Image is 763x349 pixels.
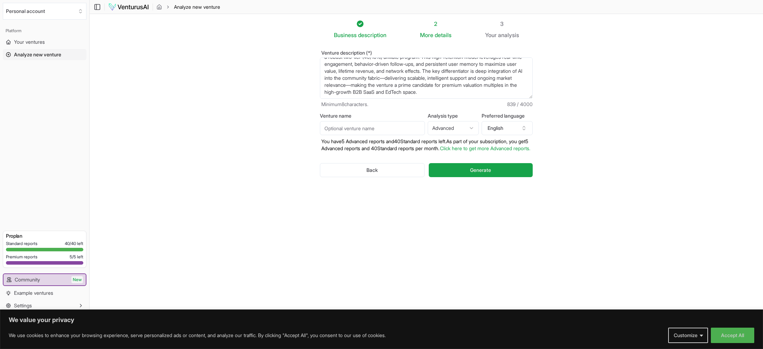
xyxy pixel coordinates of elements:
[507,101,533,108] span: 839 / 4000
[320,121,425,135] input: Optional venture name
[9,316,754,324] p: We value your privacy
[428,113,479,118] label: Analysis type
[320,163,425,177] button: Back
[14,289,53,296] span: Example ventures
[14,39,45,46] span: Your ventures
[711,328,754,343] button: Accept All
[485,20,519,28] div: 3
[3,3,86,20] button: Select an organization
[70,254,83,260] span: 5 / 5 left
[498,32,519,39] span: analysis
[668,328,708,343] button: Customize
[65,241,83,246] span: 40 / 40 left
[482,121,533,135] button: English
[6,254,37,260] span: Premium reports
[15,276,40,283] span: Community
[485,31,497,39] span: Your
[440,145,530,151] a: Click here to get more Advanced reports.
[14,302,32,309] span: Settings
[174,4,220,11] span: Analyze new venture
[156,4,220,11] nav: breadcrumb
[321,101,368,108] span: Minimum 8 characters.
[420,20,451,28] div: 2
[6,241,37,246] span: Standard reports
[358,32,386,39] span: description
[3,287,86,299] a: Example ventures
[334,31,357,39] span: Business
[420,31,433,39] span: More
[320,138,533,152] p: You have 5 Advanced reports and 40 Standard reports left. As part of your subscription, y ou get ...
[71,276,83,283] span: New
[429,163,533,177] button: Generate
[482,113,533,118] label: Preferred language
[3,300,86,311] button: Settings
[320,50,533,55] label: Venture description (*)
[3,36,86,48] a: Your ventures
[6,232,83,239] h3: Pro plan
[470,167,491,174] span: Generate
[108,3,149,11] img: logo
[14,51,61,58] span: Analyze new venture
[3,25,86,36] div: Platform
[435,32,451,39] span: details
[3,49,86,60] a: Analyze new venture
[320,113,425,118] label: Venture name
[3,274,86,285] a: CommunityNew
[9,331,386,340] p: We use cookies to enhance your browsing experience, serve personalized ads or content, and analyz...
